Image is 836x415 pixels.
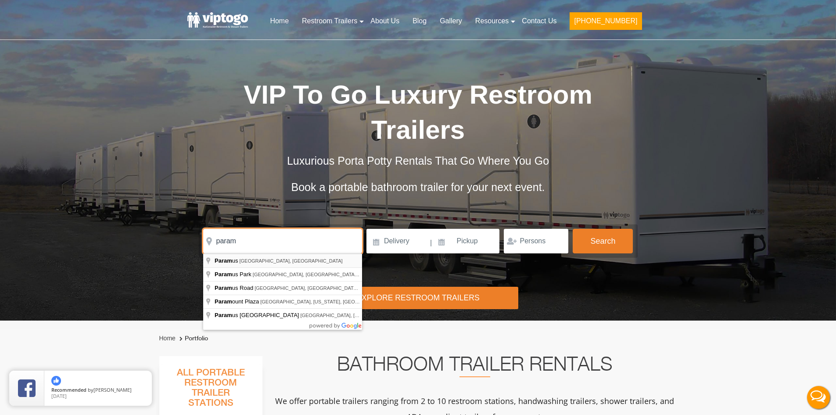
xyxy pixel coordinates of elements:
[215,312,300,318] span: us [GEOGRAPHIC_DATA]
[203,229,362,253] input: Where do you need your restroom?
[366,229,429,253] input: Delivery
[274,356,675,377] h2: Bathroom Trailer Rentals
[18,379,36,397] img: Review Rating
[51,393,67,399] span: [DATE]
[244,80,592,144] span: VIP To Go Luxury Restroom Trailers
[563,11,648,35] a: [PHONE_NUMBER]
[504,229,568,253] input: Persons
[433,229,500,253] input: Pickup
[215,285,232,291] span: Param
[215,257,239,264] span: us
[433,11,469,31] a: Gallery
[215,271,253,278] span: us Park
[406,11,433,31] a: Blog
[255,285,411,291] span: [GEOGRAPHIC_DATA], [GEOGRAPHIC_DATA], [GEOGRAPHIC_DATA]
[295,11,364,31] a: Restroom Trailers
[215,298,232,305] span: Param
[515,11,563,31] a: Contact Us
[573,229,633,253] button: Search
[215,285,255,291] span: us Road
[51,387,145,393] span: by
[469,11,515,31] a: Resources
[253,272,409,277] span: [GEOGRAPHIC_DATA], [GEOGRAPHIC_DATA], [GEOGRAPHIC_DATA]
[215,257,232,264] span: Param
[159,335,176,342] a: Home
[177,333,208,344] li: Portfolio
[300,313,456,318] span: [GEOGRAPHIC_DATA], [GEOGRAPHIC_DATA], [GEOGRAPHIC_DATA]
[430,229,432,257] span: |
[260,299,446,304] span: [GEOGRAPHIC_DATA], [US_STATE], [GEOGRAPHIC_DATA], [GEOGRAPHIC_DATA]
[215,312,232,318] span: Param
[51,386,86,393] span: Recommended
[215,271,232,278] span: Param
[93,386,132,393] span: [PERSON_NAME]
[51,376,61,386] img: thumbs up icon
[287,155,549,167] span: Luxurious Porta Potty Rentals That Go Where You Go
[291,181,545,193] span: Book a portable bathroom trailer for your next event.
[364,11,406,31] a: About Us
[570,12,642,30] button: [PHONE_NUMBER]
[263,11,295,31] a: Home
[318,287,518,309] div: Explore Restroom Trailers
[239,258,342,263] span: [GEOGRAPHIC_DATA], [GEOGRAPHIC_DATA]
[801,380,836,415] button: Live Chat
[215,298,260,305] span: ount Plaza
